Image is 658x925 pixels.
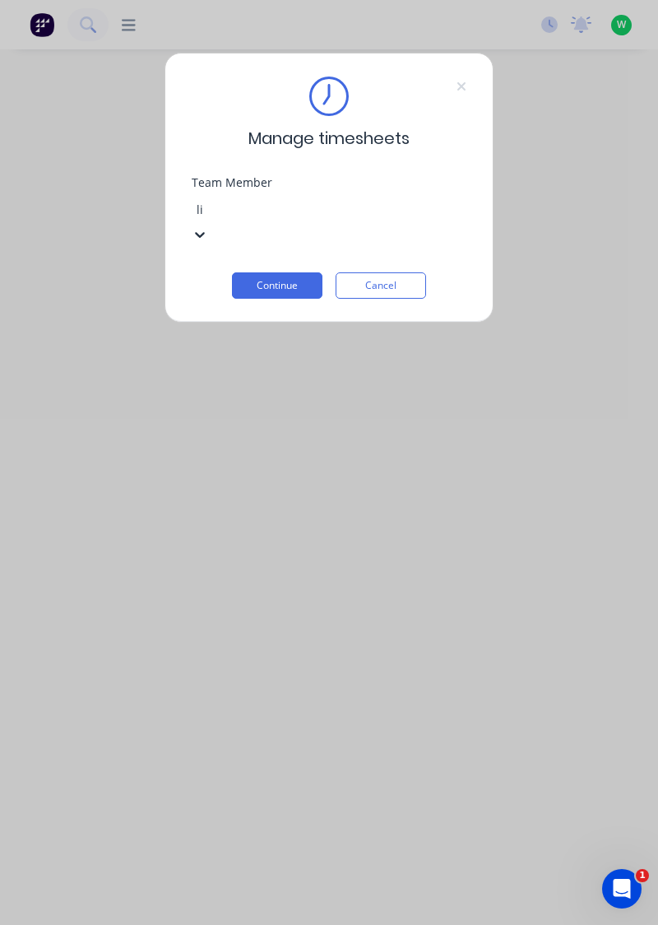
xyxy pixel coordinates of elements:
span: Manage timesheets [248,126,410,151]
iframe: Intercom live chat [602,869,642,909]
div: Team Member [192,177,466,188]
span: 1 [636,869,649,882]
button: Cancel [336,272,426,299]
button: Continue [232,272,322,299]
